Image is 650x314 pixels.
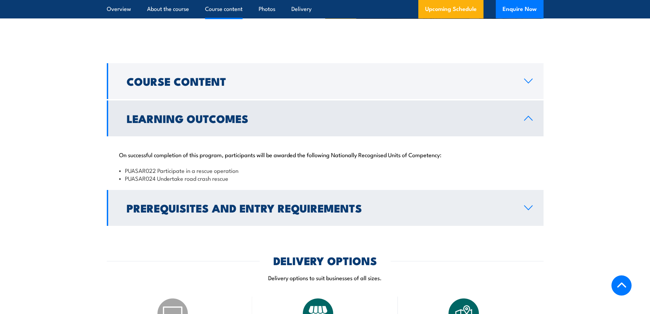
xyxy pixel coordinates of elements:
[127,203,513,213] h2: Prerequisites and Entry Requirements
[127,76,513,86] h2: Course Content
[119,151,531,158] p: On successful completion of this program, participants will be awarded the following Nationally R...
[119,174,531,182] li: PUASAR024 Undertake road crash rescue
[107,190,544,226] a: Prerequisites and Entry Requirements
[107,63,544,99] a: Course Content
[127,113,513,123] h2: Learning Outcomes
[107,100,544,136] a: Learning Outcomes
[119,166,531,174] li: PUASAR022 Participate in a rescue operation
[107,274,544,282] p: Delivery options to suit businesses of all sizes.
[273,256,377,265] h2: DELIVERY OPTIONS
